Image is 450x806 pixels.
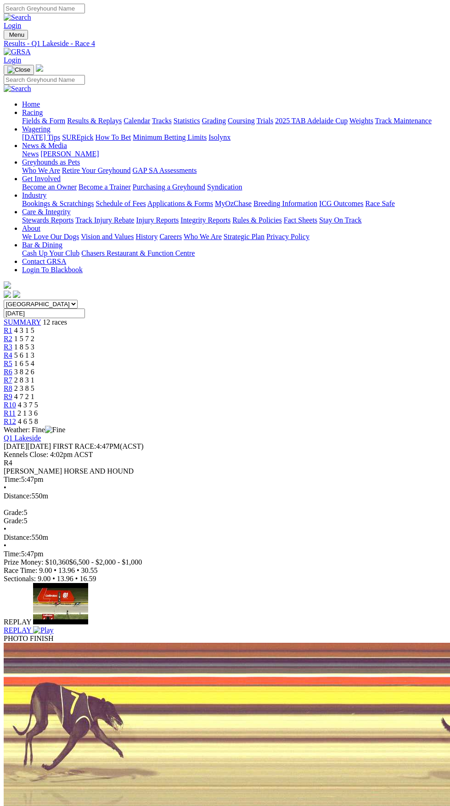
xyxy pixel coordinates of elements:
a: Grading [202,117,226,125]
div: [PERSON_NAME] HORSE AND HOUND [4,467,446,475]
a: Injury Reports [136,216,179,224]
span: PHOTO FINISH [4,635,54,642]
a: [DATE] Tips [22,133,60,141]
span: Weather: Fine [4,426,65,434]
div: Care & Integrity [22,216,446,224]
a: SUMMARY [4,318,41,326]
img: default.jpg [33,583,88,624]
a: Track Injury Rebate [75,216,134,224]
span: 2 8 3 1 [14,376,34,384]
span: Menu [9,31,24,38]
span: R12 [4,417,16,425]
span: R2 [4,335,12,343]
a: Results - Q1 Lakeside - Race 4 [4,40,446,48]
a: Purchasing a Greyhound [133,183,205,191]
span: Grade: [4,517,24,525]
input: Select date [4,309,85,318]
a: [PERSON_NAME] [40,150,99,158]
a: About [22,224,40,232]
span: 1 6 5 4 [14,360,34,367]
span: 5 6 1 3 [14,351,34,359]
input: Search [4,75,85,85]
span: • [4,542,6,549]
a: Q1 Lakeside [4,434,41,442]
a: R7 [4,376,12,384]
a: Wagering [22,125,51,133]
a: R4 [4,351,12,359]
a: Chasers Restaurant & Function Centre [81,249,195,257]
a: GAP SA Assessments [133,166,197,174]
img: Play [33,626,53,635]
img: logo-grsa-white.png [4,281,11,289]
div: Kennels Close: 4:02pm ACST [4,451,446,459]
a: Coursing [228,117,255,125]
a: Isolynx [208,133,231,141]
a: Home [22,100,40,108]
span: • [52,575,55,583]
a: Schedule of Fees [96,200,146,207]
img: Search [4,13,31,22]
span: 9.00 [38,575,51,583]
div: Industry [22,200,446,208]
span: Time: [4,475,21,483]
a: Get Involved [22,175,61,183]
a: News [22,150,39,158]
a: Contact GRSA [22,257,66,265]
a: Fields & Form [22,117,65,125]
a: Rules & Policies [232,216,282,224]
a: Strategic Plan [224,233,264,240]
a: Bookings & Scratchings [22,200,94,207]
a: We Love Our Dogs [22,233,79,240]
div: 5:47pm [4,550,446,558]
span: Time: [4,550,21,558]
span: Distance: [4,533,31,541]
a: Privacy Policy [266,233,309,240]
a: Login [4,22,21,29]
a: Cash Up Your Club [22,249,79,257]
a: R3 [4,343,12,351]
a: Racing [22,109,43,116]
div: Prize Money: $10,360 [4,558,446,566]
div: Get Involved [22,183,446,191]
a: Stewards Reports [22,216,73,224]
img: facebook.svg [4,291,11,298]
input: Search [4,4,85,13]
img: twitter.svg [13,291,20,298]
a: Stay On Track [319,216,361,224]
a: Who We Are [22,166,60,174]
div: Greyhounds as Pets [22,166,446,175]
span: 3 8 2 6 [14,368,34,376]
a: Track Maintenance [375,117,432,125]
div: 550m [4,492,446,500]
a: Applications & Forms [147,200,213,207]
a: Care & Integrity [22,208,71,216]
span: 4 3 7 5 [18,401,38,409]
span: 13.96 [58,566,75,574]
div: Racing [22,117,446,125]
a: SUREpick [62,133,93,141]
a: Become an Owner [22,183,77,191]
a: Careers [159,233,182,240]
a: Tracks [152,117,172,125]
a: Bar & Dining [22,241,62,249]
a: Retire Your Greyhound [62,166,131,174]
a: Statistics [174,117,200,125]
a: Vision and Values [81,233,134,240]
span: Distance: [4,492,31,500]
a: Syndication [207,183,242,191]
span: R1 [4,326,12,334]
a: News & Media [22,142,67,149]
a: Weights [349,117,373,125]
span: [DATE] [4,442,51,450]
a: MyOzChase [215,200,252,207]
a: Who We Are [184,233,222,240]
span: $6,500 - $2,000 - $1,000 [69,558,142,566]
span: 16.59 [79,575,96,583]
a: History [135,233,157,240]
div: News & Media [22,150,446,158]
a: How To Bet [96,133,131,141]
